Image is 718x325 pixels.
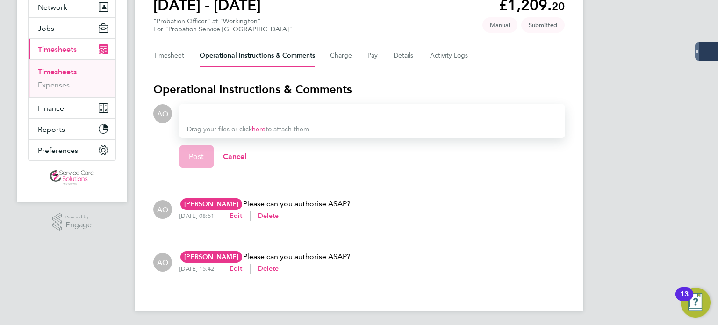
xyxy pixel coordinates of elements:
[153,44,185,67] button: Timesheet
[187,125,309,133] span: Drag your files or click to attach them
[180,198,242,210] span: [PERSON_NAME]
[65,213,92,221] span: Powered by
[38,125,65,134] span: Reports
[38,146,78,155] span: Preferences
[230,211,243,221] button: Edit
[153,17,292,33] div: "Probation Officer" at "Workington"
[680,294,689,306] div: 13
[153,253,172,272] div: Andrew Quinney
[223,152,247,161] span: Cancel
[29,119,115,139] button: Reports
[153,200,172,219] div: Andrew Quinney
[50,170,94,185] img: servicecare-logo-retina.png
[681,288,711,318] button: Open Resource Center, 13 new notifications
[179,265,222,273] div: [DATE] 15:42
[29,59,115,97] div: Timesheets
[230,264,243,274] button: Edit
[38,80,70,89] a: Expenses
[430,44,469,67] button: Activity Logs
[29,98,115,118] button: Finance
[28,170,116,185] a: Go to home page
[157,108,168,119] span: AQ
[65,221,92,229] span: Engage
[179,198,351,209] p: Please can you authorise ASAP?
[258,211,279,221] button: Delete
[394,44,415,67] button: Details
[200,44,315,67] button: Operational Instructions & Comments
[179,251,351,262] p: Please can you authorise ASAP?
[214,145,256,168] button: Cancel
[157,204,168,215] span: AQ
[157,257,168,267] span: AQ
[29,140,115,160] button: Preferences
[258,265,279,273] span: Delete
[482,17,517,33] span: This timesheet was manually created.
[230,265,243,273] span: Edit
[38,67,77,76] a: Timesheets
[153,104,172,123] div: Andrew Quinney
[258,264,279,274] button: Delete
[330,44,352,67] button: Charge
[29,18,115,38] button: Jobs
[252,125,266,133] a: here
[180,251,242,263] span: [PERSON_NAME]
[367,44,379,67] button: Pay
[38,24,54,33] span: Jobs
[153,82,565,97] h3: Operational Instructions & Comments
[38,104,64,113] span: Finance
[38,3,67,12] span: Network
[521,17,565,33] span: This timesheet is Submitted.
[29,39,115,59] button: Timesheets
[258,212,279,220] span: Delete
[179,212,222,220] div: [DATE] 08:51
[52,213,92,231] a: Powered byEngage
[153,25,292,33] div: For "Probation Service [GEOGRAPHIC_DATA]"
[38,45,77,54] span: Timesheets
[230,212,243,220] span: Edit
